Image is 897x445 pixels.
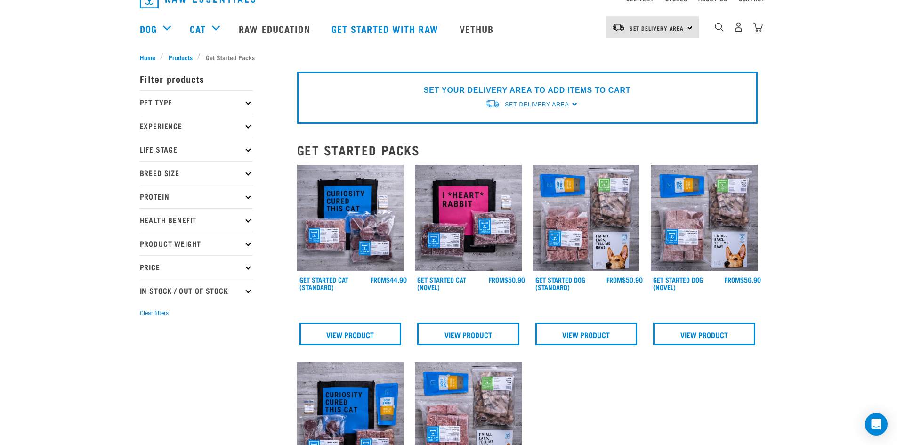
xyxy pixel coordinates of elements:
img: van-moving.png [612,23,625,32]
div: Open Intercom Messenger [865,413,888,436]
span: FROM [489,278,504,281]
img: home-icon@2x.png [753,22,763,32]
img: NSP Dog Standard Update [533,165,640,272]
a: View Product [299,323,402,345]
p: Protein [140,185,253,208]
a: Get Started Dog (Standard) [535,278,585,289]
a: Home [140,52,161,62]
p: Life Stage [140,138,253,161]
div: $56.90 [725,276,761,283]
span: Home [140,52,155,62]
a: Dog [140,22,157,36]
img: home-icon-1@2x.png [715,23,724,32]
p: Pet Type [140,90,253,114]
a: Get Started Dog (Novel) [653,278,703,289]
a: Get started with Raw [322,10,450,48]
a: Raw Education [229,10,322,48]
button: Clear filters [140,309,169,317]
a: View Product [653,323,755,345]
a: Get Started Cat (Standard) [299,278,348,289]
img: Assortment Of Raw Essential Products For Cats Including, Pink And Black Tote Bag With "I *Heart* ... [415,165,522,272]
span: FROM [606,278,622,281]
h2: Get Started Packs [297,143,758,157]
a: Cat [190,22,206,36]
p: Experience [140,114,253,138]
img: NSP Dog Novel Update [651,165,758,272]
a: View Product [417,323,519,345]
div: $50.90 [489,276,525,283]
p: In Stock / Out Of Stock [140,279,253,302]
p: Health Benefit [140,208,253,232]
a: Vethub [450,10,506,48]
div: $44.90 [371,276,407,283]
img: van-moving.png [485,99,500,109]
span: Products [169,52,193,62]
a: Products [163,52,197,62]
span: FROM [371,278,386,281]
p: SET YOUR DELIVERY AREA TO ADD ITEMS TO CART [424,85,630,96]
span: Set Delivery Area [630,26,684,30]
span: Set Delivery Area [505,101,569,108]
p: Price [140,255,253,279]
a: Get Started Cat (Novel) [417,278,466,289]
img: user.png [734,22,743,32]
span: FROM [725,278,740,281]
p: Breed Size [140,161,253,185]
p: Product Weight [140,232,253,255]
a: View Product [535,323,638,345]
img: Assortment Of Raw Essential Products For Cats Including, Blue And Black Tote Bag With "Curiosity ... [297,165,404,272]
p: Filter products [140,67,253,90]
nav: breadcrumbs [140,52,758,62]
div: $50.90 [606,276,643,283]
